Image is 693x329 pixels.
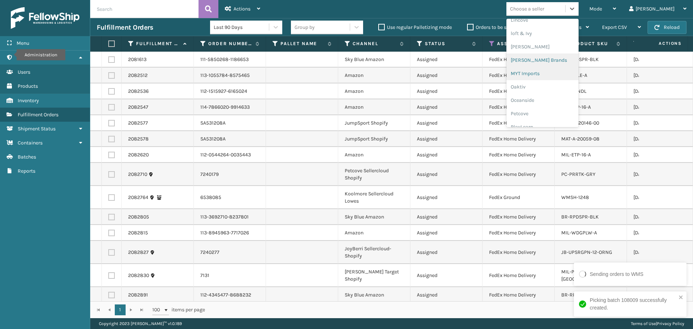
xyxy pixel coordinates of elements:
td: Assigned [410,52,483,68]
div: [PERSON_NAME] Brands [506,53,579,67]
span: Containers [18,140,43,146]
td: SA531208A [194,131,266,147]
td: 113-8945963-7717026 [194,225,266,241]
a: 2082578 [128,135,149,143]
td: FedEx Home Delivery [483,241,555,264]
div: MYT Imports [506,67,579,80]
td: 7240277 [194,241,266,264]
td: Assigned [410,99,483,115]
label: Use regular Palletizing mode [378,24,452,30]
div: Oceanside [506,94,579,107]
td: 111-5850268-1186653 [194,52,266,68]
label: Orders to be shipped [DATE] [467,24,537,30]
td: FedEx Home Delivery [483,209,555,225]
a: 2082815 [128,229,148,237]
label: Status [425,40,468,47]
div: Oaktiv [506,80,579,94]
td: Assigned [410,83,483,99]
span: Batches [18,154,36,160]
a: 2082891 [128,291,148,299]
span: Actions [234,6,250,12]
a: BR-RPDSPR-BLK [561,56,599,62]
a: 1 [115,304,126,315]
td: Assigned [410,241,483,264]
a: JB-UPSRGPN-12-ORNG [561,249,612,255]
td: 6538085 [194,186,266,209]
a: 2082827 [128,249,149,256]
td: FedEx Home Delivery [483,225,555,241]
td: Sky Blue Amazon [338,209,410,225]
a: 2082805 [128,213,149,221]
td: Sky Blue Amazon [338,287,410,303]
div: 1 - 21 of 21 items [215,306,685,313]
td: JumpSport Shopify [338,115,410,131]
a: BR-RPDSPR-BLK [561,292,599,298]
p: Copyright 2023 [PERSON_NAME]™ v 1.0.189 [99,318,182,329]
td: Assigned [410,147,483,163]
td: FedEx Home Delivery [483,147,555,163]
td: 113-1055784-8575465 [194,68,266,83]
td: FedEx Home Delivery [483,264,555,287]
a: 2082547 [128,104,148,111]
td: 112-1515927-6165024 [194,83,266,99]
label: Channel [353,40,396,47]
td: Assigned [410,186,483,209]
a: PC-PRRTK-GRY [561,171,596,177]
td: FedEx Home Delivery [483,131,555,147]
label: Pallet Name [280,40,324,47]
td: Petcove Sellercloud Shopify [338,163,410,186]
div: Sending orders to WMS [590,270,644,278]
button: close [679,294,684,301]
span: Users [18,69,30,75]
a: 2082512 [128,72,148,79]
a: 2082536 [128,88,149,95]
span: Shipment Status [18,126,56,132]
td: FedEx Home Delivery [483,52,555,68]
div: Choose a seller [510,5,544,13]
td: Amazon [338,83,410,99]
div: loft & Ivy [506,27,579,40]
td: [PERSON_NAME] Target Shopify [338,264,410,287]
div: Last 90 Days [214,23,270,31]
td: 7131 [194,264,266,287]
span: Inventory [18,98,39,104]
div: Group by [295,23,315,31]
label: Order Number [208,40,252,47]
span: Administration [18,55,52,61]
td: SA531208A [194,115,266,131]
span: items per page [152,304,205,315]
a: MIL-PPSNPK-D-[GEOGRAPHIC_DATA] [561,269,608,282]
a: 2082764 [128,194,148,201]
td: 112-0544264-0035443 [194,147,266,163]
td: Amazon [338,68,410,83]
label: Fulfillment Order Id [136,40,180,47]
a: 2082830 [128,272,149,279]
a: MAT-A-20059-08 [561,136,600,142]
td: Assigned [410,225,483,241]
span: Menu [17,40,29,46]
span: Reports [18,168,35,174]
span: Export CSV [602,24,627,30]
td: Koolmore Sellercloud Lowes [338,186,410,209]
td: FedEx Home Delivery [483,99,555,115]
td: Amazon [338,99,410,115]
a: MIL-WDGPLW-A [561,230,597,236]
div: Picking batch 108009 successfully created. [590,296,676,312]
a: 2081613 [128,56,147,63]
td: 112-4345477-8688232 [194,287,266,303]
td: Assigned [410,264,483,287]
span: Actions [636,38,686,49]
span: Mode [589,6,602,12]
div: [PERSON_NAME] [506,40,579,53]
td: Assigned [410,131,483,147]
td: FedEx Ground [483,186,555,209]
span: Fulfillment Orders [18,112,58,118]
div: Lincove [506,13,579,27]
a: 2082710 [128,171,147,178]
td: 7240179 [194,163,266,186]
a: WMSH-1248 [561,194,589,200]
label: Assigned Carrier Service [497,40,541,47]
td: FedEx Home Delivery [483,68,555,83]
span: Products [18,83,38,89]
a: BUN-K-20146-00 [561,120,599,126]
